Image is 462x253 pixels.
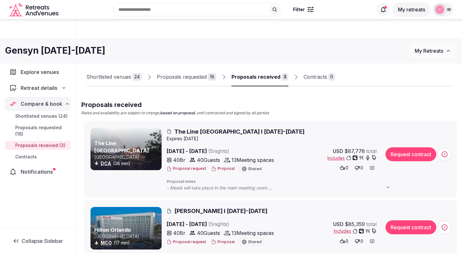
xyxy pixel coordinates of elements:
[157,68,216,86] a: Proposals requested16
[338,163,350,172] button: 0
[333,147,343,155] span: USD
[231,68,288,86] a: Proposals received3
[392,6,431,13] a: My retreats
[15,142,65,149] span: Proposals received (3)
[167,185,397,191] span: - Meals will take place in the main meeting room. - The hotel does not permit outside food in its...
[94,240,160,246] div: (17 min)
[5,141,70,150] a: Proposals received (3)
[208,73,216,81] div: 16
[211,166,235,171] button: Proposal
[94,227,131,233] a: Hilton Orlando
[101,240,112,246] button: MCO
[5,112,70,121] a: Shortlisted venues (24)
[415,48,443,54] span: My Retreats
[101,161,111,166] a: DCA
[360,165,363,171] span: 0
[5,165,70,178] a: Notifications
[81,100,269,109] h2: Proposals received
[304,68,335,86] a: Contracts0
[86,68,142,86] a: Shortlisted venues24
[5,44,105,57] h1: Gensyn [DATE]-[DATE]
[21,68,62,76] span: Explore venues
[94,154,160,160] p: [GEOGRAPHIC_DATA]
[345,147,365,155] span: $87,778
[345,165,348,171] span: 0
[197,156,220,164] span: 40 Guests
[435,5,444,14] img: chloe-6695
[15,124,68,137] span: Proposals requested (16)
[101,160,111,167] button: DCA
[94,140,149,153] a: The Line [GEOGRAPHIC_DATA]
[160,110,195,115] strong: based on proposal
[21,168,56,176] span: Notifications
[132,73,142,81] div: 24
[360,238,363,244] span: 0
[5,234,70,248] button: Collapse Sidebar
[174,207,267,215] span: [PERSON_NAME] I [DATE]-[DATE]
[282,73,288,81] div: 3
[167,239,206,245] button: Proposal request
[231,229,274,237] span: 13 Meeting spaces
[353,163,365,172] button: 0
[409,43,457,59] button: My Retreats
[366,147,377,155] span: total
[157,73,207,81] div: Proposals requested
[248,167,262,171] span: Shared
[392,2,431,17] button: My retreats
[289,3,318,16] button: Filter
[86,73,131,81] div: Shortlisted venues
[385,220,436,234] button: Request contract
[333,220,344,228] span: USD
[248,240,262,244] span: Shared
[345,220,365,228] span: $85,359
[345,238,348,244] span: 0
[22,238,63,244] span: Collapse Sidebar
[5,152,70,161] a: Contracts
[174,128,305,136] span: The Line [GEOGRAPHIC_DATA] I [DATE]-[DATE]
[293,6,305,13] span: Filter
[167,179,453,184] span: Proposal notes
[5,123,70,138] a: Proposals requested (16)
[21,100,62,108] span: Compare & book
[304,73,327,81] div: Contracts
[173,156,185,164] span: 40 Br
[15,154,37,160] span: Contracts
[385,147,436,161] button: Request contract
[211,239,235,245] button: Proposal
[208,221,229,227] span: ( 5 night s )
[101,240,112,245] a: MCO
[167,166,206,171] button: Proposal request
[9,3,60,17] a: Visit the homepage
[15,113,68,119] span: Shortlisted venues (24)
[327,155,377,161] button: Includes
[328,73,335,81] div: 0
[81,110,269,116] p: Rates and availability are subject to change, , until contracted and signed by all parties
[167,136,453,142] div: Expire s [DATE]
[366,220,377,228] span: total
[5,65,70,79] a: Explore venues
[231,73,280,81] div: Proposals received
[197,229,220,237] span: 40 Guests
[231,156,274,164] span: 13 Meeting spaces
[9,3,60,17] svg: Retreats and Venues company logo
[167,147,278,155] span: [DATE] - [DATE]
[353,237,365,246] button: 0
[173,229,185,237] span: 40 Br
[208,148,229,154] span: ( 5 night s )
[94,233,160,240] p: [GEOGRAPHIC_DATA]
[338,237,350,246] button: 0
[334,228,377,234] button: Includes
[167,220,278,228] span: [DATE] - [DATE]
[94,160,160,167] div: (38 min)
[21,84,57,92] span: Retreat details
